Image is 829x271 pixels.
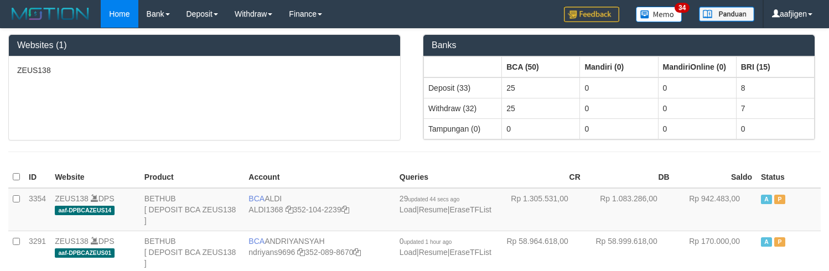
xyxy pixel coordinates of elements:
[496,188,585,231] td: Rp 1.305.531,00
[658,98,736,118] td: 0
[400,237,452,246] span: 0
[502,98,580,118] td: 25
[424,118,502,139] td: Tampungan (0)
[580,118,658,139] td: 0
[674,166,757,188] th: Saldo
[585,166,674,188] th: DB
[736,98,814,118] td: 7
[55,194,89,203] a: ZEUS138
[140,166,245,188] th: Product
[55,248,115,258] span: aaf-DPBCAZEUS01
[736,77,814,98] td: 8
[736,56,814,77] th: Group: activate to sort column ascending
[496,166,585,188] th: CR
[50,188,140,231] td: DPS
[424,56,502,77] th: Group: activate to sort column ascending
[449,248,491,257] a: EraseTFList
[580,56,658,77] th: Group: activate to sort column ascending
[658,77,736,98] td: 0
[286,205,293,214] a: Copy ALDI1368 to clipboard
[449,205,491,214] a: EraseTFList
[432,40,806,50] h3: Banks
[580,77,658,98] td: 0
[408,196,459,202] span: updated 44 secs ago
[502,56,580,77] th: Group: activate to sort column ascending
[17,40,392,50] h3: Websites (1)
[297,248,305,257] a: Copy ndriyans9696 to clipboard
[736,118,814,139] td: 0
[424,77,502,98] td: Deposit (33)
[55,206,115,215] span: aaf-DPBCAZEUS14
[353,248,361,257] a: Copy 3520898670 to clipboard
[50,166,140,188] th: Website
[404,239,452,245] span: updated 1 hour ago
[774,237,785,247] span: Paused
[580,98,658,118] td: 0
[400,205,417,214] a: Load
[400,237,491,257] span: | |
[248,205,283,214] a: ALDI1368
[658,118,736,139] td: 0
[400,248,417,257] a: Load
[55,237,89,246] a: ZEUS138
[761,195,772,204] span: Active
[699,7,754,22] img: panduan.png
[140,188,245,231] td: BETHUB [ DEPOSIT BCA ZEUS138 ]
[341,205,349,214] a: Copy 3521042239 to clipboard
[658,56,736,77] th: Group: activate to sort column ascending
[400,194,459,203] span: 29
[585,188,674,231] td: Rp 1.083.286,00
[248,194,265,203] span: BCA
[419,205,448,214] a: Resume
[17,65,392,76] p: ZEUS138
[502,118,580,139] td: 0
[244,188,395,231] td: ALDI 352-104-2239
[248,248,295,257] a: ndriyans9696
[564,7,619,22] img: Feedback.jpg
[244,166,395,188] th: Account
[502,77,580,98] td: 25
[24,188,50,231] td: 3354
[419,248,448,257] a: Resume
[761,237,772,247] span: Active
[675,3,690,13] span: 34
[395,166,496,188] th: Queries
[636,7,682,22] img: Button%20Memo.svg
[8,6,92,22] img: MOTION_logo.png
[774,195,785,204] span: Paused
[674,188,757,231] td: Rp 942.483,00
[757,166,821,188] th: Status
[248,237,265,246] span: BCA
[400,194,491,214] span: | |
[424,98,502,118] td: Withdraw (32)
[24,166,50,188] th: ID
